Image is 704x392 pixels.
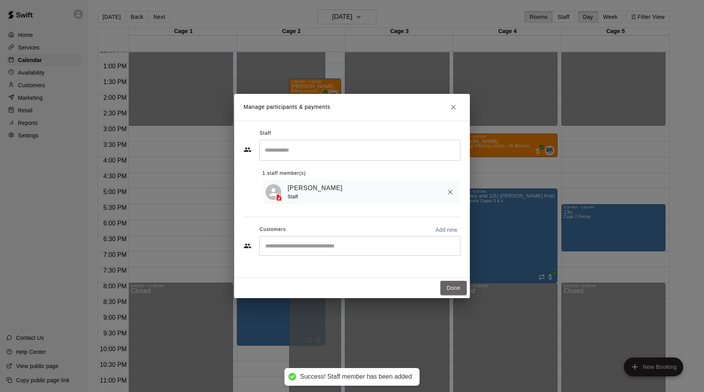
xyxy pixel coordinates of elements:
[260,127,271,140] span: Staff
[435,226,457,234] p: Add new
[244,242,251,250] svg: Customers
[288,194,298,200] span: Staff
[432,223,460,236] button: Add new
[244,103,330,111] p: Manage participants & payments
[288,183,343,193] a: [PERSON_NAME]
[443,185,457,199] button: Remove
[244,146,251,154] svg: Staff
[262,167,306,180] span: 1 staff member(s)
[440,281,467,295] button: Done
[446,100,460,114] button: Close
[259,236,460,256] div: Start typing to search customers...
[260,223,286,236] span: Customers
[266,184,281,200] div: Rafael Betances
[300,373,412,381] div: Success! Staff member has been added
[259,140,460,161] div: Search staff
